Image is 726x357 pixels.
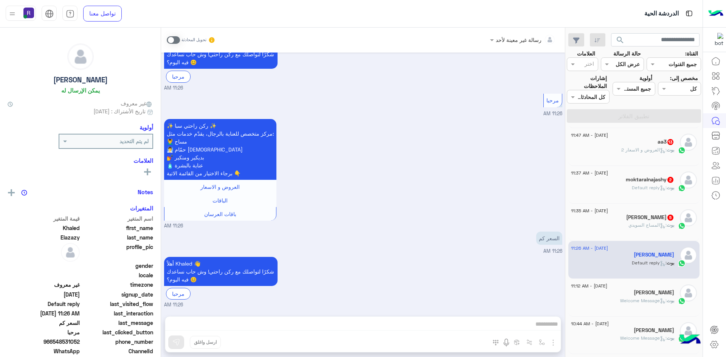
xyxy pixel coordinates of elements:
[81,262,154,270] span: gender
[611,33,630,49] button: search
[121,99,153,107] span: غير معروف
[81,319,154,327] span: last_message
[543,248,562,254] span: 11:26 AM
[571,207,608,214] span: [DATE] - 11:35 AM
[678,147,686,154] img: WhatsApp
[667,222,674,228] span: بوت
[68,44,93,70] img: defaultAdmin.png
[8,224,80,232] span: Khaled
[680,322,697,339] img: defaultAdmin.png
[620,298,667,303] span: : Welcome Message
[571,320,609,327] span: [DATE] - 10:44 AM
[667,147,674,153] span: بوت
[45,9,54,18] img: tab
[613,49,641,57] label: حالة الرسالة
[680,209,697,226] img: defaultAdmin.png
[8,9,17,19] img: profile
[21,190,27,196] img: notes
[571,170,608,176] span: [DATE] - 11:37 AM
[680,284,697,301] img: defaultAdmin.png
[678,260,686,267] img: WhatsApp
[8,338,80,346] span: 966548531052
[667,185,674,190] span: بوت
[670,74,698,82] label: مخصص إلى:
[658,139,674,145] h5: aa3
[81,347,154,355] span: ChannelId
[81,224,154,232] span: first_name
[8,215,80,223] span: قيمة المتغير
[61,87,100,94] h6: يمكن الإرسال له
[628,222,667,228] span: : المساج السويدي
[678,297,686,305] img: WhatsApp
[81,291,154,298] span: signup_date
[634,252,674,258] h5: Khaled Elazazy
[81,271,154,279] span: locale
[53,76,108,84] h5: [PERSON_NAME]
[567,109,701,123] button: تطبيق الفلاتر
[684,9,694,18] img: tab
[93,107,146,115] span: تاريخ الأشتراك : [DATE]
[81,309,154,317] span: last_interaction
[639,74,652,82] label: أولوية
[710,33,723,46] img: 322853014244696
[8,347,80,355] span: 2
[577,49,595,57] label: العلامات
[667,298,674,303] span: بوت
[81,281,154,289] span: timezone
[620,335,667,341] span: : Welcome Message
[567,74,607,90] label: إشارات الملاحظات
[626,176,674,183] h5: moktaralnajashy
[83,6,122,22] a: تواصل معنا
[130,205,153,212] h6: المتغيرات
[164,119,276,180] p: 13/8/2025, 11:26 AM
[181,37,206,43] small: تحويل المحادثة
[667,139,673,145] span: 13
[8,328,80,336] span: مرحبا
[81,233,154,241] span: last_name
[680,172,697,189] img: defaultAdmin.png
[81,338,154,346] span: phone_number
[8,157,153,164] h6: العلامات
[680,134,697,151] img: defaultAdmin.png
[164,85,183,92] span: 11:26 AM
[571,245,608,252] span: [DATE] - 11:26 AM
[667,215,673,221] span: 5
[621,147,667,153] span: : العروض و الاسعار 2
[8,309,80,317] span: 2025-08-13T08:26:45.438Z
[166,71,191,82] div: مرحبا
[616,36,625,45] span: search
[680,247,697,264] img: defaultAdmin.png
[585,60,595,70] div: اختر
[678,184,686,192] img: WhatsApp
[685,49,698,57] label: القناة:
[81,328,154,336] span: last_clicked_button
[667,335,674,341] span: بوت
[708,6,723,22] img: Logo
[634,289,674,296] h5: sahab khan
[81,300,154,308] span: last_visited_flow
[667,260,674,266] span: بوت
[677,327,703,353] img: hulul-logo.png
[23,8,34,18] img: userImage
[190,336,221,349] button: ارسل واغلق
[571,283,607,289] span: [DATE] - 11:12 AM
[571,132,608,139] span: [DATE] - 11:47 AM
[164,40,278,69] p: 13/8/2025, 11:26 AM
[667,177,673,183] span: 2
[8,271,80,279] span: null
[8,233,80,241] span: Elazazy
[200,184,240,190] span: العروض و الاسعار
[66,9,74,18] img: tab
[8,319,80,327] span: السعر كم
[546,97,559,104] span: مرحبا
[140,124,153,131] h6: أولوية
[8,281,80,289] span: غير معروف
[164,223,183,230] span: 11:26 AM
[8,291,80,298] span: 2025-08-13T08:24:29.99Z
[166,288,191,300] div: مرحبا
[8,262,80,270] span: null
[644,9,679,19] p: الدردشة الحية
[213,197,228,204] span: الباقات
[8,189,15,196] img: add
[8,300,80,308] span: Default reply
